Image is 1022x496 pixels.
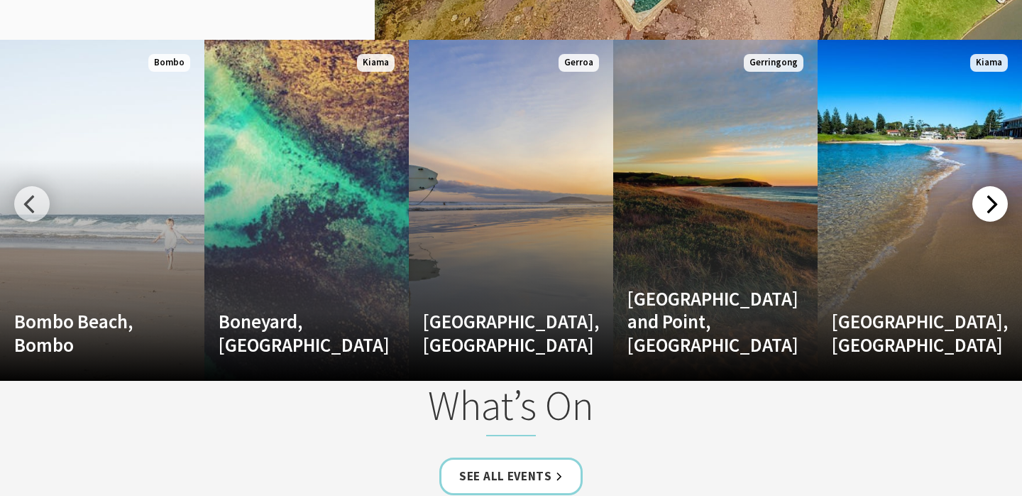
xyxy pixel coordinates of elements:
[744,54,803,72] span: Gerringong
[357,54,395,72] span: Kiama
[219,310,364,356] h4: Boneyard, [GEOGRAPHIC_DATA]
[14,310,160,356] h4: Bombo Beach, Bombo
[233,381,789,436] h2: What’s On
[818,40,1022,381] a: [GEOGRAPHIC_DATA], [GEOGRAPHIC_DATA] Kiama
[204,40,409,381] a: Boneyard, [GEOGRAPHIC_DATA] Kiama
[832,310,977,356] h4: [GEOGRAPHIC_DATA], [GEOGRAPHIC_DATA]
[423,310,568,356] h4: [GEOGRAPHIC_DATA], [GEOGRAPHIC_DATA]
[559,54,599,72] span: Gerroa
[439,458,583,495] a: See all Events
[970,54,1008,72] span: Kiama
[148,54,190,72] span: Bombo
[627,287,773,356] h4: [GEOGRAPHIC_DATA] and Point, [GEOGRAPHIC_DATA]
[613,40,818,381] a: [GEOGRAPHIC_DATA] and Point, [GEOGRAPHIC_DATA] Gerringong
[409,40,613,381] a: Another Image Used [GEOGRAPHIC_DATA], [GEOGRAPHIC_DATA] Gerroa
